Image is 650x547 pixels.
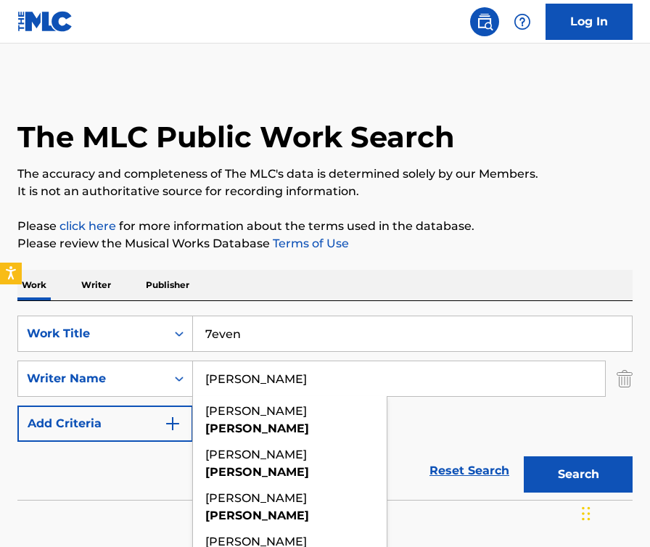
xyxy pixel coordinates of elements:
[514,13,531,30] img: help
[17,119,455,155] h1: The MLC Public Work Search
[270,237,349,250] a: Terms of Use
[470,7,499,36] a: Public Search
[17,235,633,252] p: Please review the Musical Works Database
[524,456,633,493] button: Search
[205,491,307,505] span: [PERSON_NAME]
[508,7,537,36] div: Help
[17,183,633,200] p: It is not an authoritative source for recording information.
[141,270,194,300] p: Publisher
[205,509,309,522] strong: [PERSON_NAME]
[27,370,157,387] div: Writer Name
[17,11,73,32] img: MLC Logo
[17,316,633,500] form: Search Form
[205,448,307,461] span: [PERSON_NAME]
[17,406,193,442] button: Add Criteria
[546,4,633,40] a: Log In
[617,361,633,397] img: Delete Criterion
[205,404,307,418] span: [PERSON_NAME]
[17,165,633,183] p: The accuracy and completeness of The MLC's data is determined solely by our Members.
[164,415,181,432] img: 9d2ae6d4665cec9f34b9.svg
[205,465,309,479] strong: [PERSON_NAME]
[17,270,51,300] p: Work
[577,477,650,547] iframe: Chat Widget
[582,492,591,535] div: Drag
[476,13,493,30] img: search
[27,325,157,342] div: Work Title
[422,455,517,487] a: Reset Search
[205,421,309,435] strong: [PERSON_NAME]
[77,270,115,300] p: Writer
[59,219,116,233] a: click here
[17,218,633,235] p: Please for more information about the terms used in the database.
